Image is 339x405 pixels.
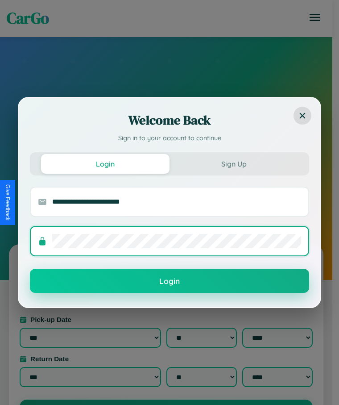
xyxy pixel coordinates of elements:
button: Sign Up [169,154,298,174]
h2: Welcome Back [30,111,309,129]
button: Login [41,154,169,174]
div: Give Feedback [4,184,11,221]
p: Sign in to your account to continue [30,134,309,143]
button: Login [30,269,309,293]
